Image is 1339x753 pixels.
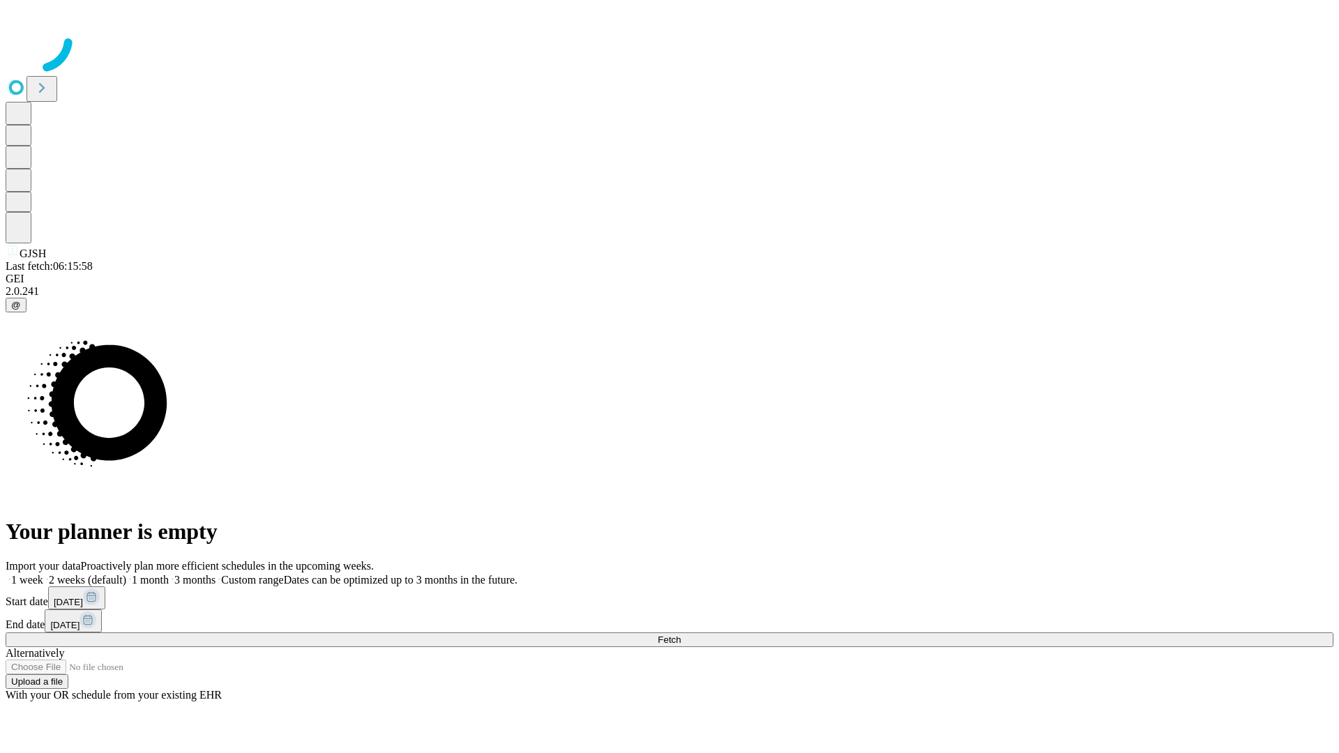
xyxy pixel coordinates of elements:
[6,632,1333,647] button: Fetch
[11,574,43,586] span: 1 week
[20,248,46,259] span: GJSH
[658,634,681,645] span: Fetch
[6,273,1333,285] div: GEI
[81,560,374,572] span: Proactively plan more efficient schedules in the upcoming weeks.
[11,300,21,310] span: @
[174,574,215,586] span: 3 months
[54,597,83,607] span: [DATE]
[6,647,64,659] span: Alternatively
[6,298,27,312] button: @
[45,609,102,632] button: [DATE]
[49,574,126,586] span: 2 weeks (default)
[6,586,1333,609] div: Start date
[284,574,517,586] span: Dates can be optimized up to 3 months in the future.
[48,586,105,609] button: [DATE]
[6,560,81,572] span: Import your data
[6,609,1333,632] div: End date
[6,285,1333,298] div: 2.0.241
[6,674,68,689] button: Upload a file
[6,689,222,701] span: With your OR schedule from your existing EHR
[6,260,93,272] span: Last fetch: 06:15:58
[50,620,80,630] span: [DATE]
[221,574,283,586] span: Custom range
[132,574,169,586] span: 1 month
[6,519,1333,545] h1: Your planner is empty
